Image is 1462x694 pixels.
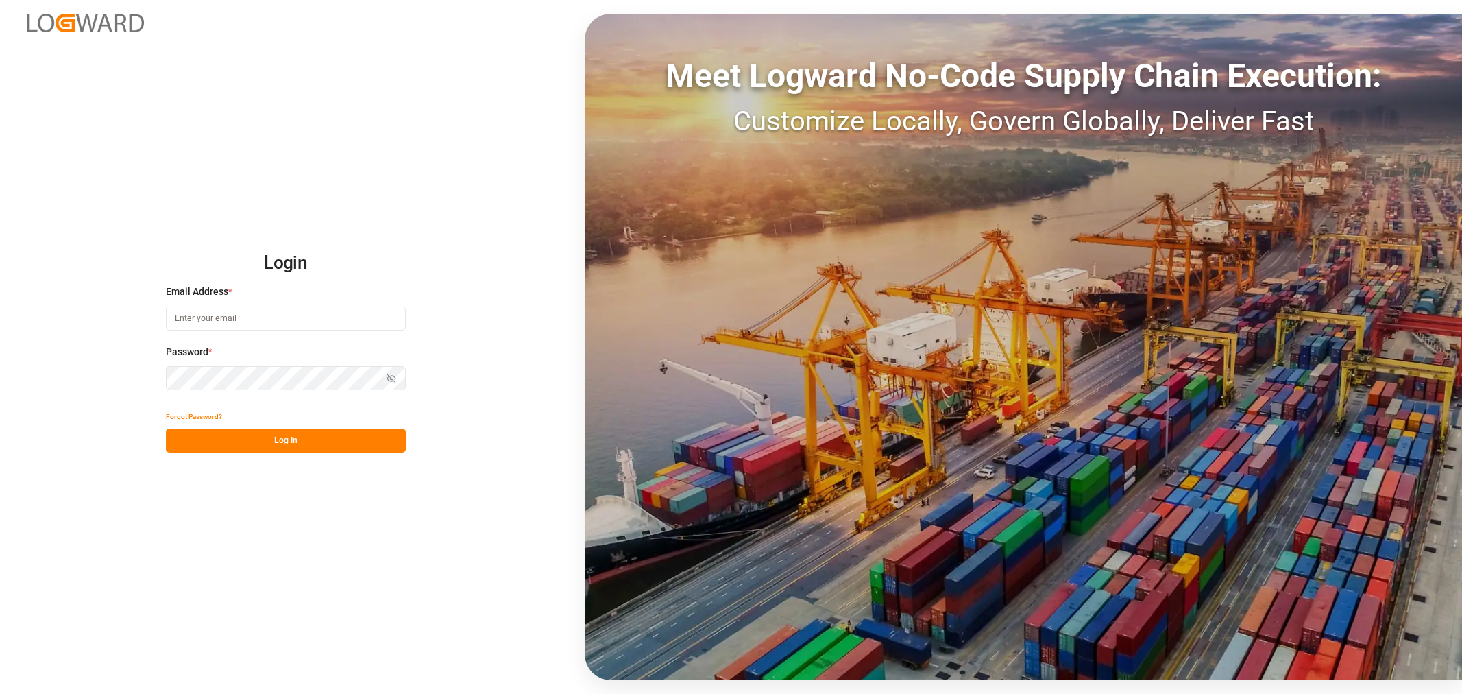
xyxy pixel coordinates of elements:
[585,101,1462,142] div: Customize Locally, Govern Globally, Deliver Fast
[27,14,144,32] img: Logward_new_orange.png
[166,429,406,453] button: Log In
[166,241,406,285] h2: Login
[166,307,406,331] input: Enter your email
[585,51,1462,101] div: Meet Logward No-Code Supply Chain Execution:
[166,285,228,299] span: Email Address
[166,405,222,429] button: Forgot Password?
[166,345,208,359] span: Password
